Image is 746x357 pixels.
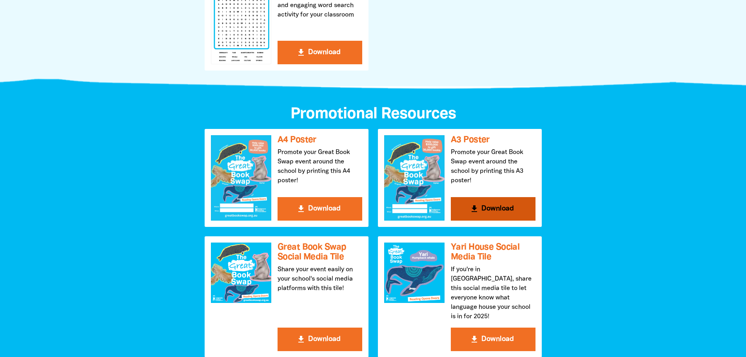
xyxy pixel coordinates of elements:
button: get_app Download [451,328,535,351]
button: get_app Download [278,197,362,221]
h3: A3 Poster [451,135,535,145]
span: Promotional Resources [290,107,456,121]
i: get_app [296,335,306,344]
img: A4 Poster [211,135,271,221]
i: get_app [470,204,479,214]
button: get_app Download [278,328,362,351]
i: get_app [470,335,479,344]
h3: A4 Poster [278,135,362,145]
img: A3 Poster [384,135,445,221]
i: get_app [296,204,306,214]
button: get_app Download [451,197,535,221]
i: get_app [296,48,306,57]
h3: Yari House Social Media Tile [451,243,535,262]
img: Great Book Swap Social Media Tile [211,243,271,303]
h3: Great Book Swap Social Media Tile [278,243,362,262]
button: get_app Download [278,41,362,64]
img: Yari House Social Media Tile [384,243,445,303]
